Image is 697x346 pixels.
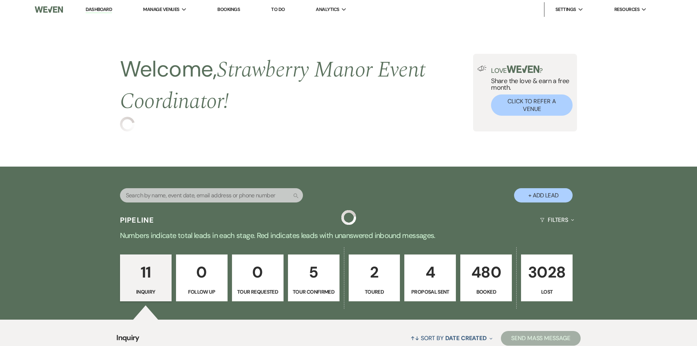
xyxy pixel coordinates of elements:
[465,288,507,296] p: Booked
[232,254,284,301] a: 0Tour Requested
[293,288,335,296] p: Tour Confirmed
[237,260,279,284] p: 0
[477,66,487,71] img: loud-speaker-illustration.svg
[349,254,400,301] a: 2Toured
[526,260,568,284] p: 3028
[404,254,456,301] a: 4Proposal Sent
[507,66,539,73] img: weven-logo-green.svg
[271,6,285,12] a: To Do
[35,2,63,17] img: Weven Logo
[120,188,303,202] input: Search by name, event date, email address or phone number
[125,260,167,284] p: 11
[217,6,240,12] a: Bookings
[487,66,573,116] div: Share the love & earn a free month.
[521,254,573,301] a: 3028Lost
[445,334,487,342] span: Date Created
[501,331,581,346] button: Send Mass Message
[341,210,356,225] img: loading spinner
[465,260,507,284] p: 480
[293,260,335,284] p: 5
[181,260,223,284] p: 0
[526,288,568,296] p: Lost
[555,6,576,13] span: Settings
[288,254,340,301] a: 5Tour Confirmed
[120,215,154,225] h3: Pipeline
[86,6,112,13] a: Dashboard
[353,260,396,284] p: 2
[491,94,573,116] button: Click to Refer a Venue
[120,254,172,301] a: 11Inquiry
[85,230,612,241] p: Numbers indicate total leads in each stage. Red indicates leads with unanswered inbound messages.
[181,288,223,296] p: Follow Up
[120,54,473,117] h2: Welcome,
[316,6,339,13] span: Analytics
[409,288,451,296] p: Proposal Sent
[514,188,573,202] button: + Add Lead
[614,6,640,13] span: Resources
[176,254,228,301] a: 0Follow Up
[411,334,419,342] span: ↑↓
[353,288,396,296] p: Toured
[491,66,573,74] p: Love ?
[120,117,135,131] img: loading spinner
[120,53,426,118] span: Strawberry Manor Event Coordinator !
[125,288,167,296] p: Inquiry
[460,254,512,301] a: 480Booked
[143,6,179,13] span: Manage Venues
[409,260,451,284] p: 4
[237,288,279,296] p: Tour Requested
[537,210,577,230] button: Filters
